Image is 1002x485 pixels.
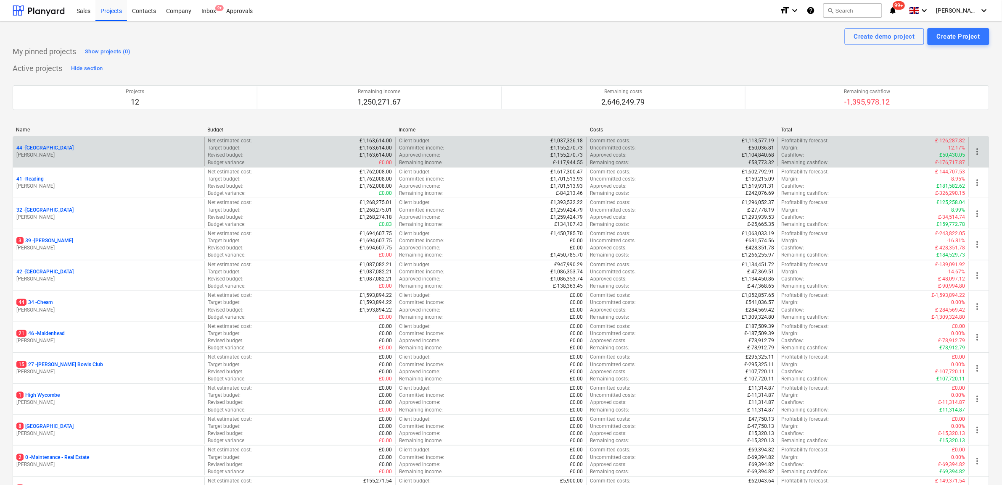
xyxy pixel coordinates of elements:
p: Projects [126,88,144,95]
p: £0.00 [570,299,583,306]
p: Target budget : [208,176,241,183]
p: £0.00 [570,330,583,337]
p: £1,063,033.19 [742,230,774,237]
p: £0.00 [379,190,392,197]
p: [PERSON_NAME] [16,461,201,468]
p: Uncommitted costs : [590,176,636,183]
p: Uncommitted costs : [590,207,636,214]
p: Remaining income [357,88,401,95]
p: £0.83 [379,221,392,228]
p: £1,593,894.22 [360,307,392,314]
p: £1,266,255.97 [742,252,774,259]
p: £-326,290.15 [936,190,965,197]
p: Committed income : [399,268,444,275]
span: more_vert [973,147,983,157]
p: 0 - Maintenance - Real Estate [16,454,89,461]
p: Target budget : [208,330,241,337]
p: Profitability forecast : [781,323,829,330]
p: £0.00 [570,237,583,244]
p: Approved costs : [590,337,627,344]
p: £0.00 [379,330,392,337]
span: more_vert [973,363,983,373]
p: £-47,368.65 [747,283,774,290]
p: Target budget : [208,299,241,306]
p: Budget variance : [208,344,246,351]
p: Remaining costs : [590,252,629,259]
div: 339 -[PERSON_NAME][PERSON_NAME] [16,237,201,252]
p: 32 - [GEOGRAPHIC_DATA] [16,207,74,214]
p: Committed income : [399,176,444,183]
p: Uncommitted costs : [590,237,636,244]
p: -1,395,978.12 [844,97,890,107]
p: £1,037,326.18 [551,137,583,144]
div: Create demo project [854,31,915,42]
p: £1,393,532.22 [551,199,583,206]
p: Approved costs : [590,152,627,159]
div: 1527 -[PERSON_NAME] Bowls Club[PERSON_NAME] [16,361,201,375]
p: £0.00 [379,314,392,321]
p: Cashflow : [781,183,804,190]
p: [PERSON_NAME] [16,244,201,252]
span: more_vert [973,425,983,435]
p: £0.00 [570,292,583,299]
div: 20 -Maintenance - Real Estate[PERSON_NAME] [16,454,201,468]
p: £1,694,607.75 [360,230,392,237]
p: 44 - [GEOGRAPHIC_DATA] [16,144,74,152]
p: Remaining income : [399,344,443,351]
p: £1,163,614.00 [360,144,392,152]
p: [PERSON_NAME] [16,214,201,221]
p: £0.00 [379,252,392,259]
span: 44 [16,299,26,306]
p: £1,701,513.93 [551,176,583,183]
p: Committed income : [399,144,444,152]
p: £-126,287.82 [936,137,965,144]
p: £1,086,353.74 [551,275,583,283]
p: £0.00 [379,323,392,330]
p: £1,087,082.21 [360,261,392,268]
span: more_vert [973,270,983,281]
p: Net estimated cost : [208,199,252,206]
p: Revised budget : [208,275,244,283]
div: 32 -[GEOGRAPHIC_DATA][PERSON_NAME] [16,207,201,221]
p: -14.67% [947,268,965,275]
p: £187,509.39 [746,323,774,330]
div: Total [781,127,966,133]
p: Remaining income : [399,283,443,290]
p: Approved income : [399,214,440,221]
p: £-117,944.55 [553,159,583,166]
div: Income [399,127,583,133]
p: £0.00 [952,323,965,330]
p: £947,990.29 [555,261,583,268]
p: £1,268,275.01 [360,207,392,214]
div: Budget [207,127,392,133]
span: 3 [16,237,24,244]
p: £1,087,082.21 [360,275,392,283]
p: Target budget : [208,237,241,244]
p: Remaining cashflow : [781,221,829,228]
p: £1,052,857.65 [742,292,774,299]
p: 0.00% [952,299,965,306]
p: Approved income : [399,152,440,159]
p: Margin : [781,299,798,306]
p: Revised budget : [208,152,244,159]
p: Margin : [781,237,798,244]
div: 41 -Reading[PERSON_NAME] [16,176,201,190]
p: £1,113,577.19 [742,137,774,144]
p: £181,582.62 [937,183,965,190]
p: Committed income : [399,330,444,337]
p: £1,519,931.31 [742,183,774,190]
p: Budget variance : [208,159,246,166]
p: Committed costs : [590,199,631,206]
p: Remaining income : [399,314,443,321]
p: 1,250,271.67 [357,97,401,107]
p: Client budget : [399,168,431,176]
p: £1,450,785.70 [551,252,583,259]
p: Target budget : [208,207,241,214]
p: Revised budget : [208,244,244,252]
span: 15 [16,361,26,368]
span: 2 [16,454,24,461]
p: £0.00 [570,307,583,314]
p: Client budget : [399,323,431,330]
p: [PERSON_NAME] [16,275,201,283]
p: Committed costs : [590,292,631,299]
